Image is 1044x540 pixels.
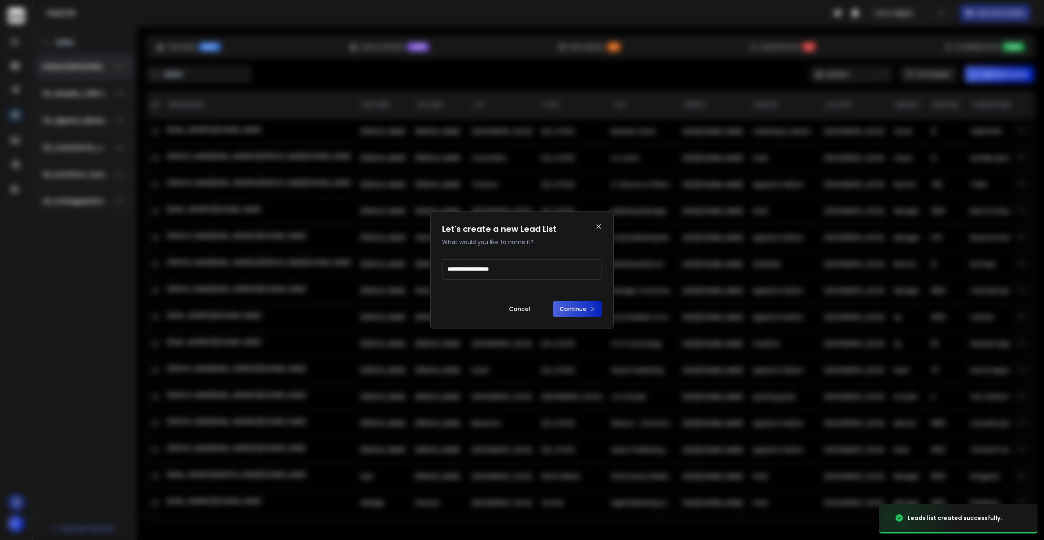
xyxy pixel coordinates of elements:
p: What would you like to name it? [442,238,557,246]
h1: Let's create a new Lead List [442,223,557,235]
button: Continue [553,301,602,317]
button: Cancel [502,301,537,317]
div: Leads list created successfully. [908,514,1002,522]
